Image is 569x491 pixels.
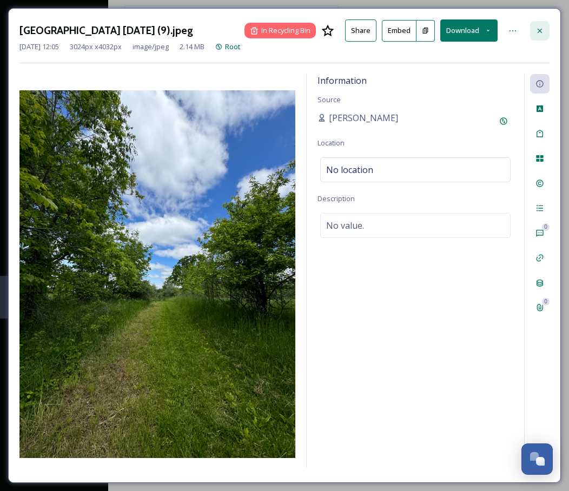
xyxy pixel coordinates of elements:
button: Open Chat [521,443,553,475]
div: 0 [542,223,550,231]
span: Information [317,75,367,87]
button: Download [440,19,498,42]
span: Location [317,138,345,148]
span: Description [317,194,355,203]
button: Embed [382,20,416,42]
span: In Recycling Bin [261,25,310,36]
span: [PERSON_NAME] [329,111,398,124]
button: Share [345,19,376,42]
span: No value. [326,219,364,232]
span: [DATE] 12:05 [19,42,59,52]
div: 0 [542,298,550,306]
span: image/jpeg [133,42,169,52]
span: 2.14 MB [180,42,204,52]
img: lutz%20co%20park%20trail [19,90,295,458]
span: 3024 px x 4032 px [70,42,122,52]
span: Root [225,42,241,51]
h3: [GEOGRAPHIC_DATA] [DATE] (9).jpeg [19,23,193,38]
span: No location [326,163,373,176]
span: Source [317,95,341,104]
